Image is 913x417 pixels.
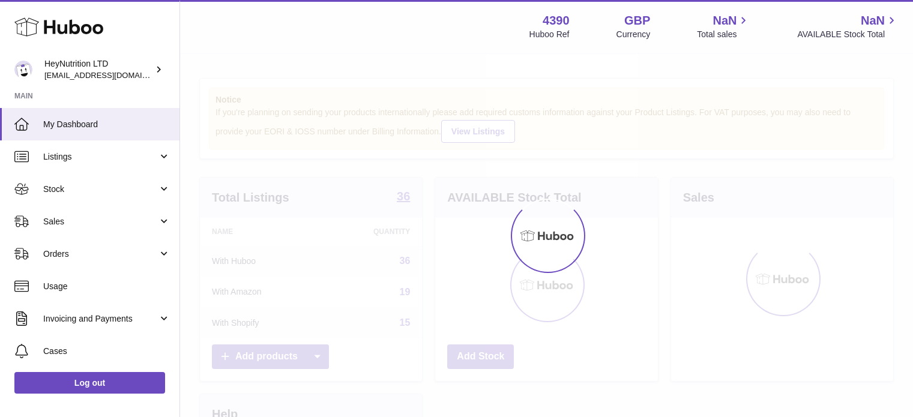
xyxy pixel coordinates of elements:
[44,70,176,80] span: [EMAIL_ADDRESS][DOMAIN_NAME]
[43,313,158,325] span: Invoicing and Payments
[14,372,165,394] a: Log out
[43,248,158,260] span: Orders
[697,13,750,40] a: NaN Total sales
[43,119,170,130] span: My Dashboard
[797,13,899,40] a: NaN AVAILABLE Stock Total
[616,29,651,40] div: Currency
[529,29,570,40] div: Huboo Ref
[44,58,152,81] div: HeyNutrition LTD
[43,346,170,357] span: Cases
[861,13,885,29] span: NaN
[543,13,570,29] strong: 4390
[43,184,158,195] span: Stock
[713,13,737,29] span: NaN
[43,151,158,163] span: Listings
[43,281,170,292] span: Usage
[14,61,32,79] img: info@heynutrition.com
[624,13,650,29] strong: GBP
[797,29,899,40] span: AVAILABLE Stock Total
[43,216,158,227] span: Sales
[697,29,750,40] span: Total sales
